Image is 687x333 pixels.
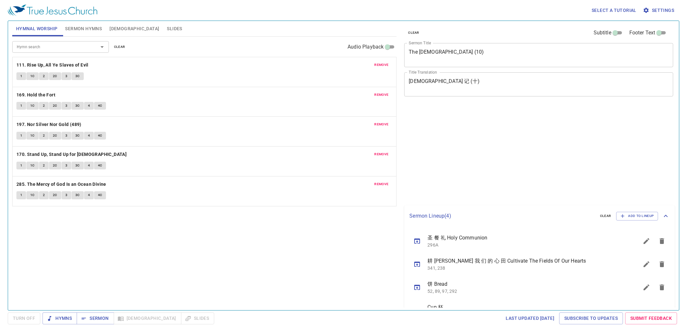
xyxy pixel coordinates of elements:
[409,212,595,220] p: Sermon Lineup ( 4 )
[16,191,26,199] button: 1
[94,191,106,199] button: 4C
[616,212,658,220] button: Add to Lineup
[75,192,80,198] span: 3C
[62,72,71,80] button: 3
[84,191,94,199] button: 4
[594,29,611,37] span: Subtitle
[600,213,611,219] span: clear
[98,163,102,168] span: 4C
[39,132,49,139] button: 2
[427,257,623,265] span: 耕 [PERSON_NAME] 我 们 的 心 田 Cultivate The Fields Of Our Hearts
[370,180,392,188] button: remove
[408,30,419,36] span: clear
[625,312,677,324] a: Submit Feedback
[404,29,423,37] button: clear
[43,163,45,168] span: 2
[30,73,35,79] span: 1C
[65,133,67,139] span: 3
[409,78,669,90] textarea: [DEMOGRAPHIC_DATA] 记 (十)
[88,192,90,198] span: 4
[84,102,94,110] button: 4
[16,61,90,69] button: 111. Rise Up, All Ye Slaves of Evil
[404,227,675,325] ul: sermon lineup list
[43,73,45,79] span: 2
[43,312,77,324] button: Hymns
[427,288,623,294] p: 52, 89, 97, 292
[53,73,57,79] span: 2C
[592,6,636,14] span: Select a tutorial
[30,133,35,139] span: 1C
[53,163,57,168] span: 2C
[596,212,615,220] button: clear
[26,102,39,110] button: 1C
[16,72,26,80] button: 1
[43,133,45,139] span: 2
[39,162,49,169] button: 2
[43,192,45,198] span: 2
[88,103,90,109] span: 4
[348,43,384,51] span: Audio Playback
[84,162,94,169] button: 4
[65,25,102,33] span: Sermon Hymns
[72,191,84,199] button: 3C
[503,312,557,324] a: Last updated [DATE]
[589,4,639,16] button: Select a tutorial
[20,133,22,139] span: 1
[16,180,106,188] b: 285. The Mercy of God Is an Ocean Divine
[94,132,106,139] button: 4C
[39,191,49,199] button: 2
[94,162,106,169] button: 4C
[62,132,71,139] button: 3
[402,103,620,203] iframe: from-child
[65,73,67,79] span: 3
[49,132,61,139] button: 2C
[49,102,61,110] button: 2C
[26,191,39,199] button: 1C
[53,103,57,109] span: 2C
[8,4,97,16] img: True Jesus Church
[16,91,57,99] button: 169. Hold the Fort
[370,61,392,69] button: remove
[30,103,35,109] span: 1C
[98,192,102,198] span: 4C
[49,72,61,80] button: 2C
[427,234,623,242] span: 圣 餐 礼 Holy Communion
[374,151,388,157] span: remove
[26,72,39,80] button: 1C
[370,91,392,99] button: remove
[30,163,35,168] span: 1C
[39,102,49,110] button: 2
[72,132,84,139] button: 3C
[72,72,84,80] button: 3C
[642,4,677,16] button: Settings
[16,102,26,110] button: 1
[49,191,61,199] button: 2C
[53,192,57,198] span: 2C
[39,72,49,80] button: 2
[77,312,114,324] button: Sermon
[75,73,80,79] span: 3C
[629,29,655,37] span: Footer Text
[630,314,672,322] span: Submit Feedback
[75,133,80,139] span: 3C
[43,103,45,109] span: 2
[62,191,71,199] button: 3
[427,303,623,311] span: Cup 杯
[75,163,80,168] span: 3C
[506,314,554,322] span: Last updated [DATE]
[110,25,159,33] span: [DEMOGRAPHIC_DATA]
[620,213,654,219] span: Add to Lineup
[49,162,61,169] button: 2C
[564,314,618,322] span: Subscribe to Updates
[72,102,84,110] button: 3C
[88,133,90,139] span: 4
[370,150,392,158] button: remove
[167,25,182,33] span: Slides
[88,163,90,168] span: 4
[644,6,674,14] span: Settings
[16,150,128,158] button: 170. Stand Up, Stand Up for [DEMOGRAPHIC_DATA]
[16,91,55,99] b: 169. Hold the Fort
[65,163,67,168] span: 3
[110,43,129,51] button: clear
